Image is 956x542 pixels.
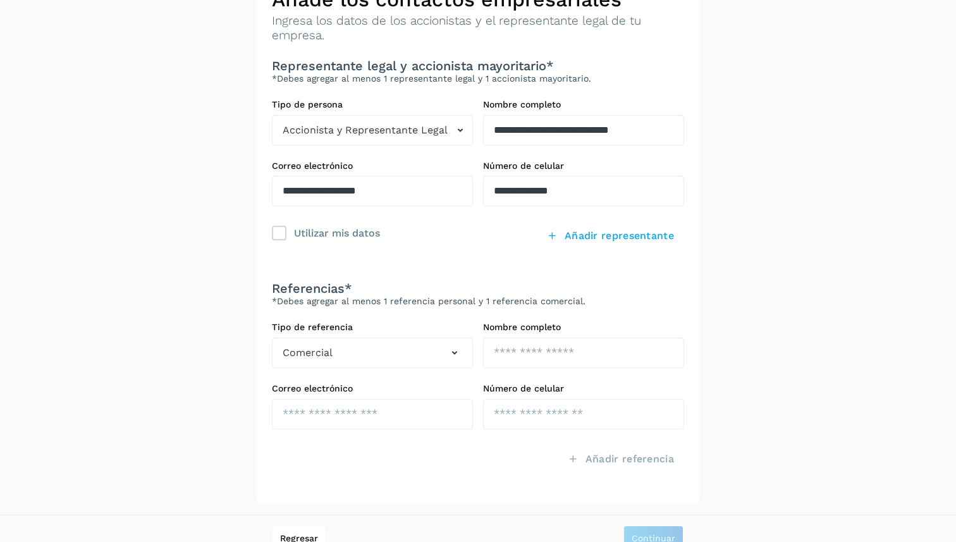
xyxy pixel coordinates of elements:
h3: Representante legal y accionista mayoritario* [272,58,684,73]
p: *Debes agregar al menos 1 representante legal y 1 accionista mayoritario. [272,73,684,84]
label: Nombre completo [483,322,684,333]
p: *Debes agregar al menos 1 referencia personal y 1 referencia comercial. [272,296,684,307]
span: Comercial [283,345,333,360]
label: Correo electrónico [272,161,473,171]
div: Utilizar mis datos [294,224,380,241]
span: Añadir representante [565,229,674,243]
span: Accionista y Representante Legal [283,123,448,138]
button: Añadir referencia [558,445,684,474]
label: Número de celular [483,161,684,171]
label: Tipo de persona [272,99,473,110]
label: Tipo de referencia [272,322,473,333]
span: Añadir referencia [585,452,674,466]
button: Añadir representante [537,221,684,250]
p: Ingresa los datos de los accionistas y el representante legal de tu empresa. [272,14,684,43]
label: Correo electrónico [272,383,473,394]
h3: Referencias* [272,281,684,296]
label: Número de celular [483,383,684,394]
label: Nombre completo [483,99,684,110]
